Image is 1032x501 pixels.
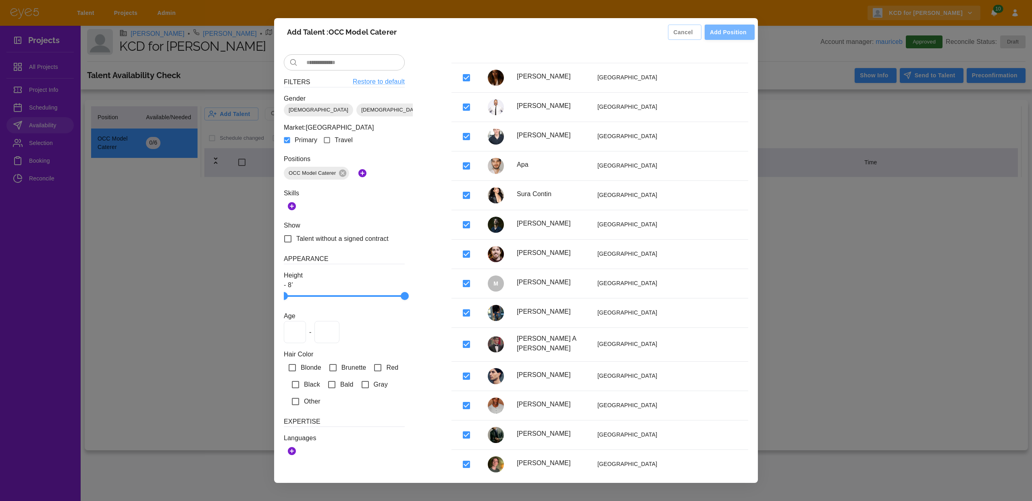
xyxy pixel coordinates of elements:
[705,25,755,40] button: Add Position
[517,219,585,228] p: [PERSON_NAME]
[591,239,691,269] td: [GEOGRAPHIC_DATA]
[284,221,405,230] p: Show
[304,397,320,406] span: Other
[284,106,353,114] span: [DEMOGRAPHIC_DATA]
[356,106,426,114] span: [DEMOGRAPHIC_DATA]
[284,94,405,104] p: Gender
[668,25,701,40] button: Cancel
[517,307,585,317] p: [PERSON_NAME]
[284,271,405,280] p: Height
[488,336,504,352] img: Dylan A DIAZ GUTIERREZ
[284,104,353,116] div: [DEMOGRAPHIC_DATA]
[591,361,691,391] td: [GEOGRAPHIC_DATA]
[488,456,504,472] img: Avery Davenport
[284,77,310,87] h6: Filters
[517,370,585,380] p: [PERSON_NAME]
[517,130,585,140] p: [PERSON_NAME]
[517,160,585,170] p: Apa
[591,391,691,420] td: [GEOGRAPHIC_DATA]
[309,327,311,337] span: -
[488,128,504,145] img: Cameron Edris
[284,433,405,443] p: Languages
[354,164,370,182] button: Add Positions
[488,158,504,174] img: Apa
[284,416,405,427] h6: Expertise
[277,21,406,43] h2: Add Talent : OCC Model Caterer
[591,298,691,327] td: [GEOGRAPHIC_DATA]
[591,327,691,361] td: [GEOGRAPHIC_DATA]
[353,77,405,87] a: Restore to default
[488,368,504,384] img: Emanuele Cerbone
[591,63,691,92] td: [GEOGRAPHIC_DATA]
[488,305,504,321] img: Jonathan Gonzalez
[591,449,691,479] td: [GEOGRAPHIC_DATA]
[591,269,691,298] td: [GEOGRAPHIC_DATA]
[591,210,691,239] td: [GEOGRAPHIC_DATA]
[284,188,405,198] p: Skills
[284,311,405,321] p: Age
[284,350,405,359] p: Hair Color
[341,363,366,373] span: Brunette
[517,72,585,81] p: [PERSON_NAME]
[296,234,389,244] span: Talent without a signed contract
[374,380,388,389] span: Gray
[284,280,405,290] p: - 8’
[517,334,585,353] p: [PERSON_NAME] A [PERSON_NAME]
[295,135,317,145] span: Primary
[340,380,354,389] span: Bald
[517,429,585,439] p: [PERSON_NAME]
[517,248,585,258] p: [PERSON_NAME]
[591,122,691,151] td: [GEOGRAPHIC_DATA]
[284,123,405,132] p: Market: [GEOGRAPHIC_DATA]
[335,135,353,145] span: Travel
[517,400,585,409] p: [PERSON_NAME]
[517,101,585,111] p: [PERSON_NAME]
[488,99,504,115] img: Cristiano Pereira
[488,275,504,292] div: M
[488,187,504,203] img: Sura Contin
[488,427,504,443] img: Denis Pon
[488,70,504,86] img: Rocky Perez
[517,458,585,468] p: [PERSON_NAME]
[284,154,405,164] p: Positions
[591,180,691,210] td: [GEOGRAPHIC_DATA]
[301,363,321,373] span: Blonde
[517,189,585,199] p: Sura Contin
[488,397,504,414] img: Garrett Turner
[304,380,320,389] span: Black
[517,277,585,287] p: [PERSON_NAME]
[356,104,426,116] div: [DEMOGRAPHIC_DATA]
[591,420,691,449] td: [GEOGRAPHIC_DATA]
[386,363,398,373] span: Red
[284,254,405,264] h6: Appearance
[284,169,341,177] span: OCC Model Caterer
[488,217,504,233] img: Manuel Linhares
[284,443,300,459] button: Add Languages
[591,92,691,122] td: [GEOGRAPHIC_DATA]
[284,167,349,180] div: OCC Model Caterer
[488,246,504,262] img: Matthew Tonda
[284,198,300,214] button: Add Skills
[591,151,691,180] td: [GEOGRAPHIC_DATA]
